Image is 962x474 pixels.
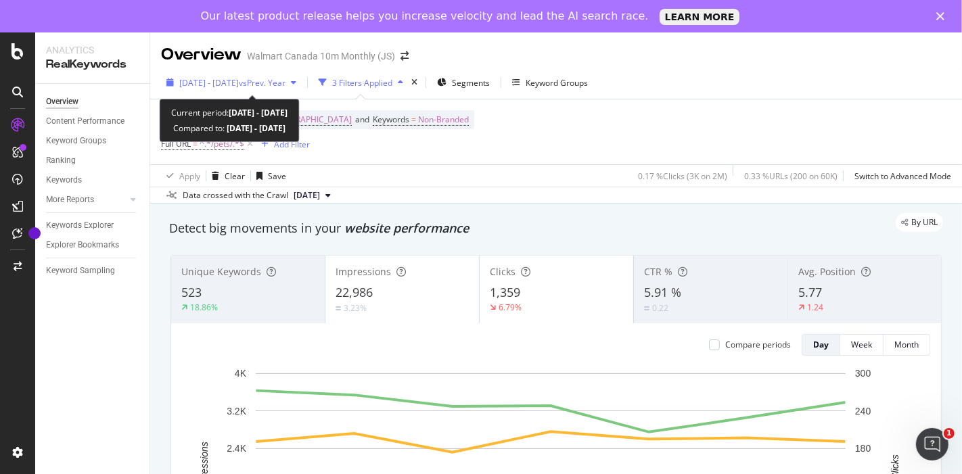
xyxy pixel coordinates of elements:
[332,77,392,89] div: 3 Filters Applied
[916,428,948,460] iframe: Intercom live chat
[855,443,871,454] text: 180
[499,302,522,313] div: 6.79%
[171,105,288,120] div: Current period:
[936,12,950,20] div: Close
[206,165,245,187] button: Clear
[235,368,247,379] text: 4K
[849,165,951,187] button: Switch to Advanced Mode
[911,218,938,227] span: By URL
[851,339,872,350] div: Week
[181,284,202,300] span: 523
[855,368,871,379] text: 300
[46,264,140,278] a: Keyword Sampling
[229,107,288,118] b: [DATE] - [DATE]
[46,95,140,109] a: Overview
[190,302,218,313] div: 18.86%
[179,170,200,182] div: Apply
[807,302,823,313] div: 1.24
[944,428,955,439] span: 1
[46,218,140,233] a: Keywords Explorer
[294,189,320,202] span: 2025 Aug. 15th
[46,264,115,278] div: Keyword Sampling
[181,265,261,278] span: Unique Keywords
[161,43,242,66] div: Overview
[270,110,352,129] span: [GEOGRAPHIC_DATA]
[336,265,391,278] span: Impressions
[46,173,140,187] a: Keywords
[507,72,593,93] button: Keyword Groups
[161,165,200,187] button: Apply
[256,136,310,152] button: Add Filter
[802,334,840,356] button: Day
[46,57,139,72] div: RealKeywords
[268,170,286,182] div: Save
[46,95,78,109] div: Overview
[173,120,286,136] div: Compared to:
[652,302,668,314] div: 0.22
[884,334,930,356] button: Month
[46,43,139,57] div: Analytics
[526,77,588,89] div: Keyword Groups
[644,284,681,300] span: 5.91 %
[46,114,124,128] div: Content Performance
[840,334,884,356] button: Week
[644,265,672,278] span: CTR %
[274,139,310,150] div: Add Filter
[336,306,341,310] img: Equal
[744,170,838,182] div: 0.33 % URLs ( 200 on 60K )
[46,173,82,187] div: Keywords
[28,227,41,239] div: Tooltip anchor
[355,114,369,125] span: and
[225,122,286,134] b: [DATE] - [DATE]
[46,153,140,168] a: Ranking
[344,302,367,314] div: 3.23%
[225,170,245,182] div: Clear
[411,114,416,125] span: =
[227,443,246,454] text: 2.4K
[896,213,943,232] div: legacy label
[251,165,286,187] button: Save
[227,406,246,417] text: 3.2K
[46,114,140,128] a: Content Performance
[418,110,469,129] span: Non-Branded
[798,265,856,278] span: Avg. Position
[855,406,871,417] text: 240
[336,284,373,300] span: 22,986
[239,77,285,89] span: vs Prev. Year
[400,51,409,61] div: arrow-right-arrow-left
[313,72,409,93] button: 3 Filters Applied
[452,77,490,89] span: Segments
[725,339,791,350] div: Compare periods
[247,49,395,63] div: Walmart Canada 10m Monthly (JS)
[179,77,239,89] span: [DATE] - [DATE]
[183,189,288,202] div: Data crossed with the Crawl
[46,134,106,148] div: Keyword Groups
[200,135,244,153] span: ^.*/pets/.*$
[660,9,740,25] a: LEARN MORE
[854,170,951,182] div: Switch to Advanced Mode
[161,138,191,149] span: Full URL
[46,238,119,252] div: Explorer Bookmarks
[432,72,495,93] button: Segments
[46,153,76,168] div: Ranking
[288,187,336,204] button: [DATE]
[201,9,649,23] div: Our latest product release helps you increase velocity and lead the AI search race.
[46,193,94,207] div: More Reports
[490,284,520,300] span: 1,359
[798,284,822,300] span: 5.77
[894,339,919,350] div: Month
[373,114,409,125] span: Keywords
[193,138,198,149] span: =
[813,339,829,350] div: Day
[644,306,649,310] img: Equal
[490,265,516,278] span: Clicks
[161,72,302,93] button: [DATE] - [DATE]vsPrev. Year
[46,238,140,252] a: Explorer Bookmarks
[46,134,140,148] a: Keyword Groups
[46,193,127,207] a: More Reports
[46,218,114,233] div: Keywords Explorer
[638,170,727,182] div: 0.17 % Clicks ( 3K on 2M )
[409,76,420,89] div: times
